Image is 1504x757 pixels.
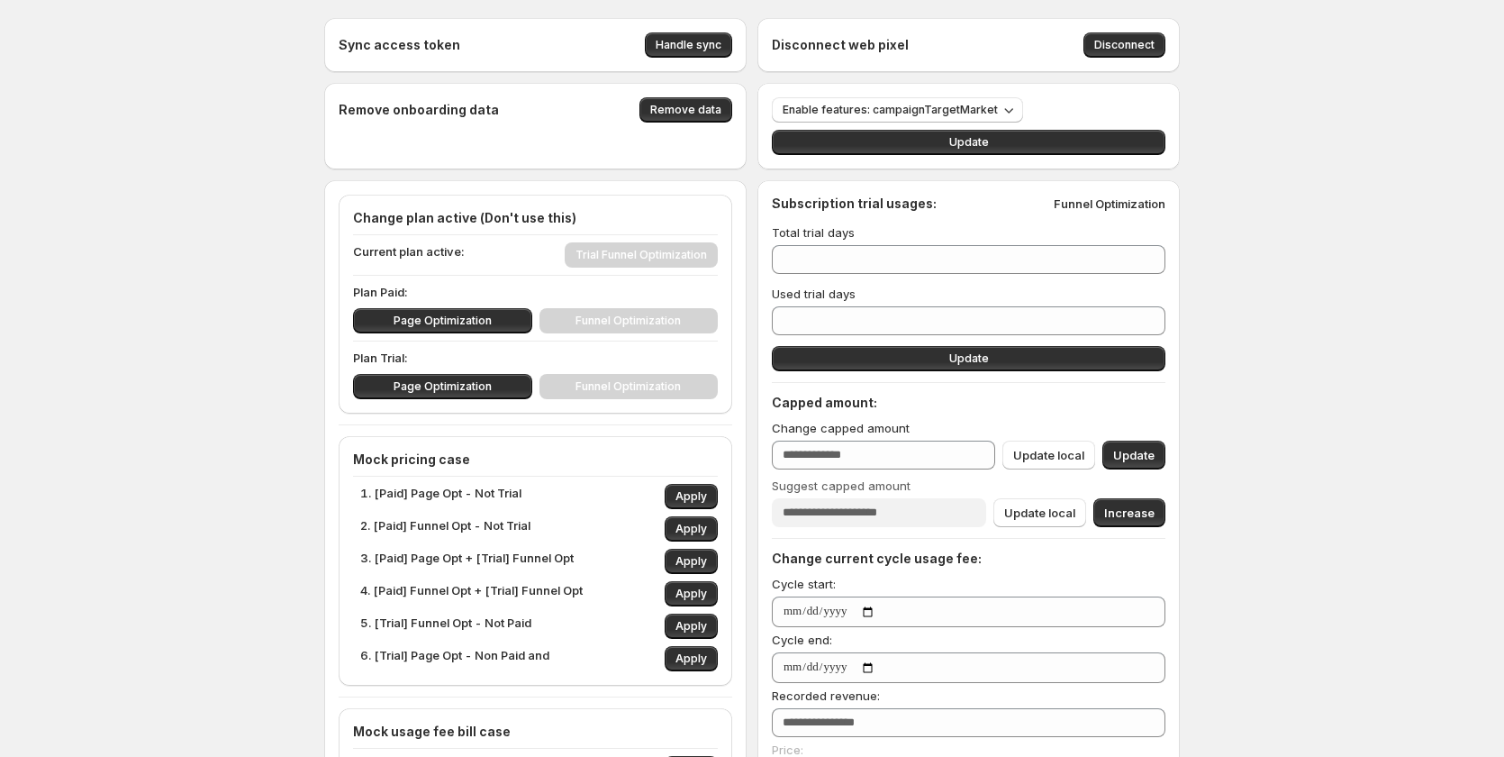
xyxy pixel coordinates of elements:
[772,550,1165,568] h4: Change current cycle usage fee:
[360,484,521,509] p: 1. [Paid] Page Opt - Not Trial
[665,484,718,509] button: Apply
[650,103,721,117] span: Remove data
[339,36,460,54] h4: Sync access token
[772,479,911,493] span: Suggest capped amount
[675,554,707,569] span: Apply
[360,614,531,639] p: 5. [Trial] Funnel Opt - Not Paid
[993,498,1086,527] button: Update local
[772,689,880,703] span: Recorded revenue:
[360,516,530,542] p: 2. [Paid] Funnel Opt - Not Trial
[353,308,532,333] button: Page Optimization
[772,225,855,240] span: Total trial days
[772,195,937,213] h4: Subscription trial usages:
[665,646,718,671] button: Apply
[1104,504,1155,522] span: Increase
[1083,32,1165,58] button: Disconnect
[1094,38,1155,52] span: Disconnect
[772,287,856,301] span: Used trial days
[639,97,732,123] button: Remove data
[949,135,989,150] span: Update
[353,242,465,268] p: Current plan active:
[665,549,718,574] button: Apply
[772,130,1165,155] button: Update
[353,451,718,469] h4: Mock pricing case
[353,283,718,301] p: Plan Paid:
[656,38,721,52] span: Handle sync
[772,577,836,591] span: Cycle start:
[339,101,499,119] h4: Remove onboarding data
[1002,441,1095,470] button: Update local
[353,723,718,741] h4: Mock usage fee bill case
[1054,195,1165,213] p: Funnel Optimization
[1113,446,1155,464] span: Update
[675,522,707,536] span: Apply
[675,587,707,601] span: Apply
[353,209,718,227] h4: Change plan active (Don't use this)
[772,743,803,757] span: Price:
[394,314,492,328] span: Page Optimization
[360,549,574,574] p: 3. [Paid] Page Opt + [Trial] Funnel Opt
[1004,504,1075,522] span: Update local
[360,646,549,671] p: 6. [Trial] Page Opt - Non Paid and
[665,581,718,607] button: Apply
[360,581,583,607] p: 4. [Paid] Funnel Opt + [Trial] Funnel Opt
[1013,446,1084,464] span: Update local
[772,421,910,435] span: Change capped amount
[772,633,832,647] span: Cycle end:
[675,489,707,504] span: Apply
[353,349,718,367] p: Plan Trial:
[772,394,1165,412] h4: Capped amount:
[772,36,909,54] h4: Disconnect web pixel
[772,97,1023,123] button: Enable features: campaignTargetMarket
[949,351,989,366] span: Update
[394,379,492,394] span: Page Optimization
[675,652,707,666] span: Apply
[1093,498,1165,527] button: Increase
[665,614,718,639] button: Apply
[783,103,998,117] span: Enable features: campaignTargetMarket
[675,619,707,634] span: Apply
[665,516,718,542] button: Apply
[772,346,1165,371] button: Update
[353,374,532,399] button: Page Optimization
[645,32,732,58] button: Handle sync
[1102,441,1165,470] button: Update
